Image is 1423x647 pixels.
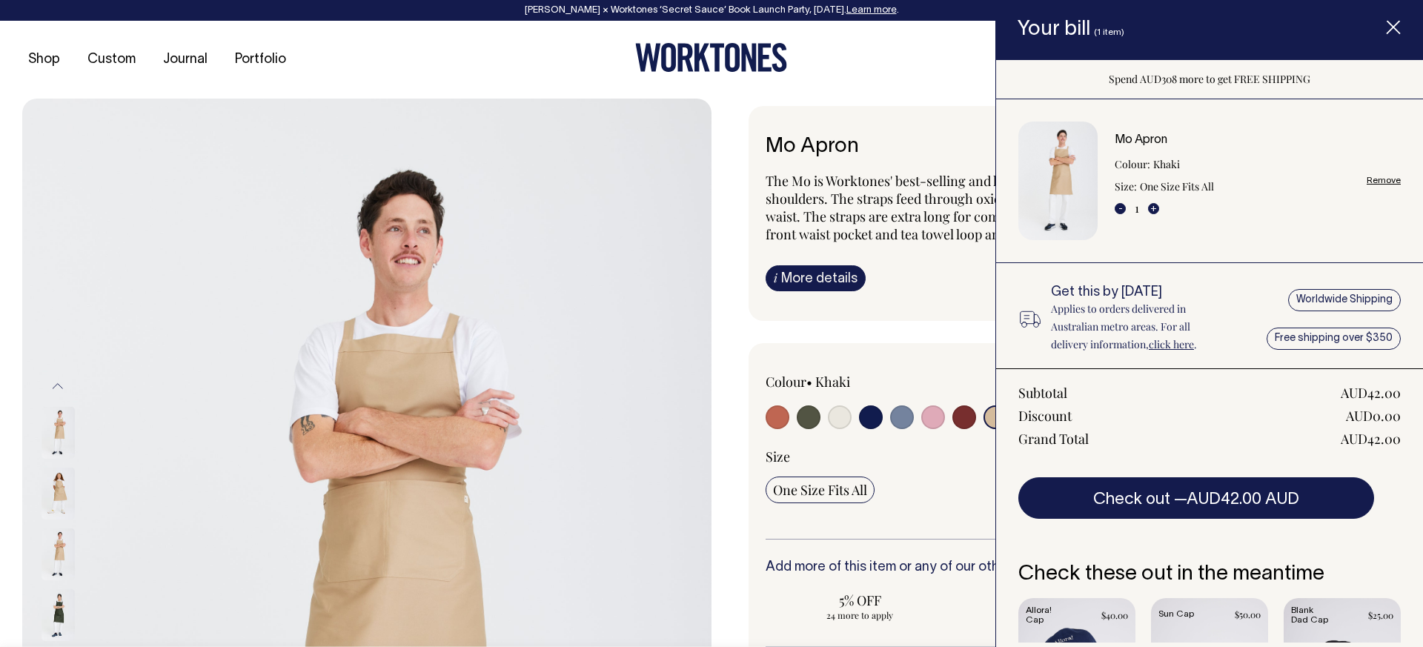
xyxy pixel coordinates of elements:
div: Grand Total [1018,430,1089,448]
img: khaki [42,528,75,580]
a: iMore details [766,265,866,291]
div: Discount [1018,407,1072,425]
div: [PERSON_NAME] × Worktones ‘Secret Sauce’ Book Launch Party, [DATE]. . [15,5,1408,16]
span: One Size Fits All [773,481,867,499]
h6: Check these out in the meantime [1018,563,1401,586]
a: Shop [22,47,66,72]
h6: Add more of this item or any of our other to save [766,560,1354,575]
input: 10% OFF 49 more to apply [963,587,1152,626]
button: Check out —AUD42.00 AUD [1018,477,1374,519]
img: olive [42,589,75,641]
div: AUD42.00 [1341,430,1401,448]
a: Journal [157,47,213,72]
div: Subtotal [1018,384,1067,402]
button: + [1148,203,1159,214]
span: Spend AUD308 more to get FREE SHIPPING [1109,72,1310,86]
span: 10% OFF [971,591,1145,609]
button: Previous [47,370,69,403]
span: • [806,373,812,391]
h6: Get this by [DATE] [1051,285,1227,300]
a: click here [1149,337,1194,351]
img: khaki [42,407,75,459]
div: Colour [766,373,1001,391]
span: The Mo is Worktones' best-selling and longest-serving apron. It's a bib-style, worn over the shou... [766,172,1342,243]
dt: Colour: [1115,156,1150,173]
label: Khaki [815,373,850,391]
input: One Size Fits All [766,477,875,503]
span: 5% OFF [773,591,947,609]
span: i [774,270,777,285]
a: Portfolio [229,47,292,72]
a: Mo Apron [1115,135,1167,145]
dd: Khaki [1153,156,1180,173]
h6: Mo Apron [766,136,1354,159]
dd: One Size Fits All [1140,178,1214,196]
a: Remove [1367,176,1401,185]
div: AUD42.00 [1341,384,1401,402]
div: AUD0.00 [1346,407,1401,425]
button: - [1115,203,1126,214]
a: Learn more [846,6,897,15]
img: khaki [42,468,75,520]
p: Applies to orders delivered in Australian metro areas. For all delivery information, . [1051,300,1227,354]
dt: Size: [1115,178,1137,196]
span: AUD42.00 AUD [1187,492,1299,507]
img: Mo Apron [1018,122,1098,240]
input: 5% OFF 24 more to apply [766,587,955,626]
span: (1 item) [1094,28,1124,36]
span: 24 more to apply [773,609,947,621]
a: Custom [82,47,142,72]
span: 49 more to apply [971,609,1145,621]
div: Size [766,448,1354,465]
